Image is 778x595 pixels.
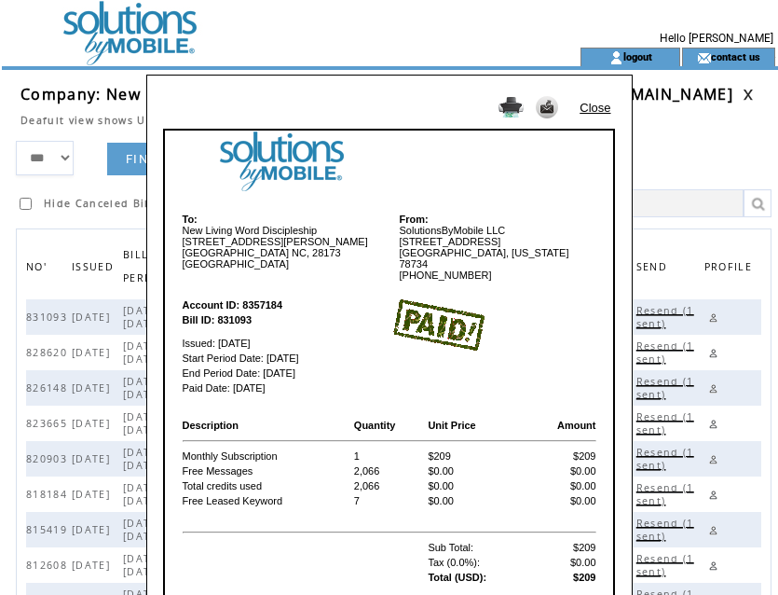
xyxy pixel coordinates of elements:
td: 1 [353,450,426,463]
td: Tax (0.0%): [427,556,527,569]
td: 2,066 [353,479,426,492]
b: Account ID: 8357184 [183,299,283,311]
b: From: [400,214,429,225]
b: Amount [557,420,596,431]
td: $0.00 [529,479,596,492]
td: 7 [353,494,426,507]
b: To: [183,214,198,225]
td: $209 [529,450,596,463]
td: Sub Total: [427,541,527,554]
td: 2,066 [353,464,426,477]
td: $209 [529,541,596,554]
td: New Living Word Discipleship [STREET_ADDRESS][PERSON_NAME] [GEOGRAPHIC_DATA] NC, 28173 [GEOGRAPHI... [182,213,389,282]
td: Free Messages [182,464,351,477]
td: End Period Date: [DATE] [182,367,389,380]
td: Total credits used [182,479,351,492]
td: Issued: [DATE] [182,328,389,350]
td: $0.00 [529,464,596,477]
td: $209 [427,450,527,463]
td: $0.00 [529,556,596,569]
b: Total (USD): [428,572,486,583]
td: $0.00 [427,494,527,507]
td: Free Leased Keyword [182,494,351,507]
b: $209 [573,572,595,583]
td: Monthly Subscription [182,450,351,463]
td: SolutionsByMobile LLC [STREET_ADDRESS] [GEOGRAPHIC_DATA], [US_STATE] 78734 [PHONE_NUMBER] [390,213,597,282]
b: Description [183,420,239,431]
a: Send it to my email [536,109,558,120]
b: Bill ID: 831093 [183,314,253,325]
img: logo image [165,131,613,192]
img: paid image [391,299,485,351]
img: Print it [498,97,524,118]
td: Start Period Date: [DATE] [182,352,389,365]
td: $0.00 [427,464,527,477]
a: Close [580,101,610,115]
td: Paid Date: [DATE] [182,381,389,394]
img: Send it to my email [536,96,558,118]
b: Unit Price [428,420,475,431]
td: $0.00 [427,479,527,492]
b: Quantity [354,420,396,431]
td: $0.00 [529,494,596,507]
